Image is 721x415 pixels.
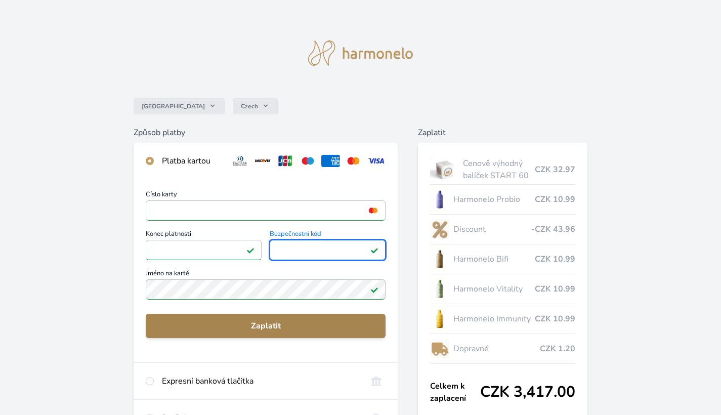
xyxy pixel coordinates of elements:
div: Platba kartou [162,155,223,167]
img: amex.svg [321,155,340,167]
span: Discount [453,223,531,235]
span: CZK 1.20 [540,343,575,355]
span: Dopravné [453,343,540,355]
span: Konec platnosti [146,231,262,240]
button: Zaplatit [146,314,386,338]
img: Platné pole [370,246,378,254]
span: Cenově výhodný balíček START 60 [463,157,535,182]
span: Harmonelo Vitality [453,283,535,295]
span: CZK 10.99 [535,253,575,265]
img: CLEAN_BIFI_se_stinem_x-lo.jpg [430,246,449,272]
iframe: Iframe pro číslo karty [150,203,381,218]
span: -CZK 43.96 [531,223,575,235]
img: IMMUNITY_se_stinem_x-lo.jpg [430,306,449,331]
img: diners.svg [231,155,249,167]
input: Jméno na kartěPlatné pole [146,279,386,300]
span: Harmonelo Immunity [453,313,535,325]
img: CLEAN_PROBIO_se_stinem_x-lo.jpg [430,187,449,212]
h6: Zaplatit [418,127,587,139]
span: CZK 10.99 [535,283,575,295]
span: CZK 10.99 [535,193,575,205]
img: mc.svg [344,155,363,167]
span: Czech [241,102,258,110]
img: mc [366,206,380,215]
img: Platné pole [370,285,378,294]
span: Celkem k zaplacení [430,380,480,404]
img: onlineBanking_CZ.svg [367,375,386,387]
h6: Způsob platby [134,127,398,139]
img: maestro.svg [299,155,317,167]
span: Jméno na kartě [146,270,386,279]
span: Harmonelo Bifi [453,253,535,265]
img: CLEAN_VITALITY_se_stinem_x-lo.jpg [430,276,449,302]
img: delivery-lo.png [430,336,449,361]
button: [GEOGRAPHIC_DATA] [134,98,225,114]
span: CZK 32.97 [535,163,575,176]
img: visa.svg [367,155,386,167]
iframe: Iframe pro datum vypršení platnosti [150,243,257,257]
button: Czech [233,98,278,114]
span: Bezpečnostní kód [270,231,386,240]
span: [GEOGRAPHIC_DATA] [142,102,205,110]
span: CZK 3,417.00 [480,383,575,401]
span: Zaplatit [154,320,377,332]
span: Harmonelo Probio [453,193,535,205]
img: discount-lo.png [430,217,449,242]
img: start.jpg [430,157,459,182]
div: Expresní banková tlačítka [162,375,359,387]
iframe: Iframe pro bezpečnostní kód [274,243,381,257]
img: jcb.svg [276,155,295,167]
span: CZK 10.99 [535,313,575,325]
img: logo.svg [308,40,413,66]
img: discover.svg [253,155,272,167]
span: Číslo karty [146,191,386,200]
img: Platné pole [246,246,255,254]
